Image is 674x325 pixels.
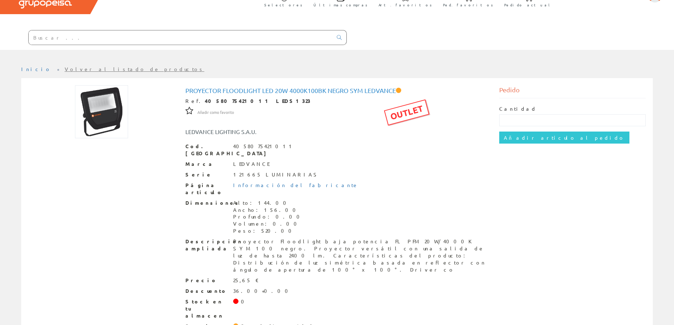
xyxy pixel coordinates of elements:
div: Proyector Floodlight baja potencia FL PFM 20W/4000K SYM 100 negro. Proyector versátil con una sal... [233,238,489,273]
span: Últimas compras [313,1,368,8]
div: LEDVANCE LIGHTING S.A.U. [180,128,363,136]
div: 36.00+0.00 [233,288,292,295]
div: Peso: 520.00 [233,227,304,234]
span: Selectores [264,1,303,8]
a: Volver al listado de productos [65,66,204,72]
div: Alto: 144.00 [233,199,304,207]
span: Marca [185,161,228,168]
span: Precio [185,277,228,284]
div: 25,65 € [233,277,259,284]
div: 0 [241,298,248,305]
div: OUTLET [384,99,429,126]
a: Inicio [21,66,51,72]
span: Stock en tu almacen [185,298,228,319]
div: Pedido [499,85,646,98]
span: Cod. [GEOGRAPHIC_DATA] [185,143,228,157]
span: Página artículo [185,182,228,196]
div: Profundo: 0.00 [233,213,304,220]
span: Serie [185,171,228,178]
span: Añadir como favorito [197,110,234,115]
h1: Proyector floodlight led 20w 4000k100BK negro sym Ledvance [185,87,489,94]
div: Ancho: 156.00 [233,207,304,214]
span: Art. favoritos [379,1,432,8]
div: 121665 LUMINARIAS [233,171,320,178]
div: LEDVANCE [233,161,269,168]
a: Añadir como favorito [197,109,234,115]
div: 4058075421011 [233,143,295,150]
span: Descuento [185,288,228,295]
span: Ped. favoritos [443,1,493,8]
span: Descripción ampliada [185,238,228,252]
input: Añadir artículo al pedido [499,132,629,144]
span: Dimensiones [185,199,228,207]
span: Pedido actual [504,1,552,8]
div: Ref. [185,98,489,105]
div: Volumen: 0.00 [233,220,304,227]
input: Buscar ... [29,30,333,45]
img: Foto artículo Proyector floodlight led 20w 4000k100BK negro sym Ledvance (150x150) [75,85,128,138]
label: Cantidad [499,105,537,112]
strong: 4058075421011 LEDS1323 [205,98,311,104]
a: Información del fabricante [233,182,358,188]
